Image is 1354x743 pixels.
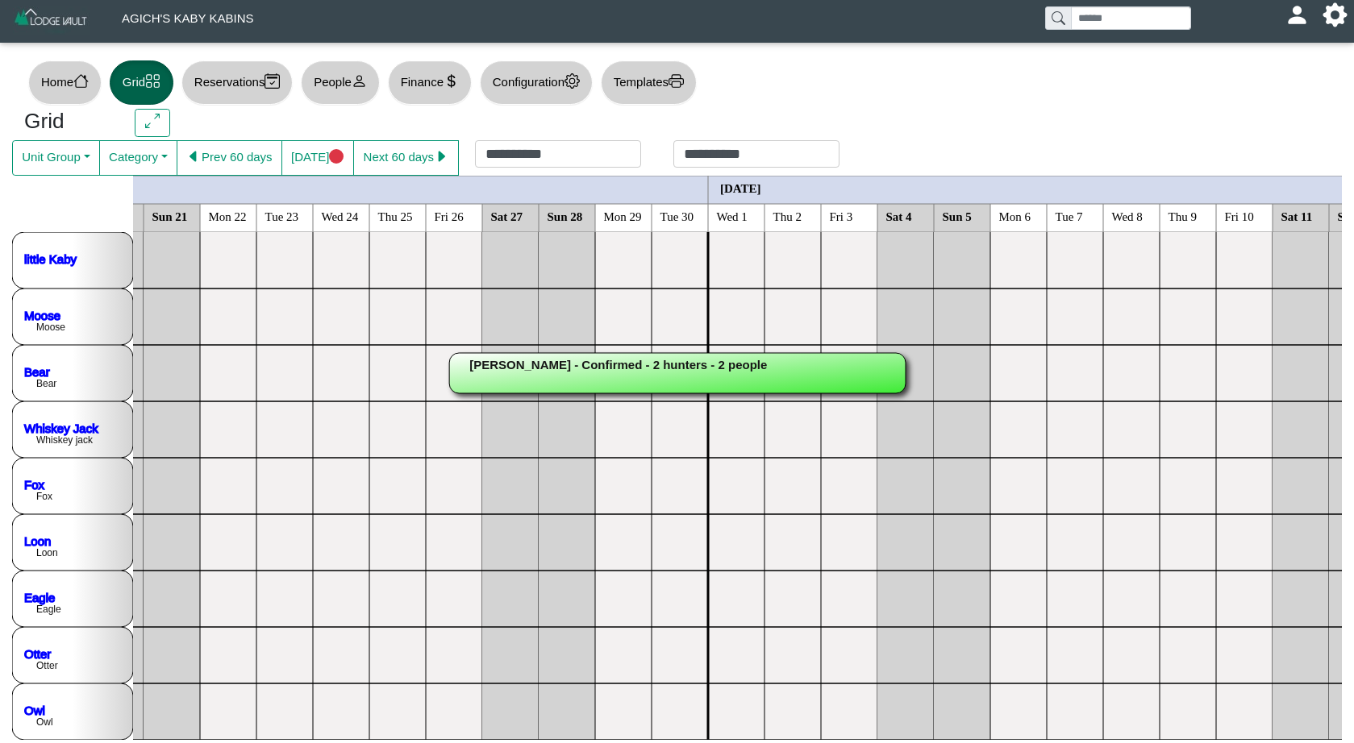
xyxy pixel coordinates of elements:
text: Fox [36,491,52,502]
text: Sun 5 [943,210,972,222]
button: Next 60 dayscaret right fill [353,140,459,176]
text: Otter [36,660,58,671]
svg: house [73,73,89,89]
text: Bear [36,378,56,389]
text: Tue 7 [1056,210,1084,222]
a: Eagle [24,590,55,604]
text: Fri 10 [1225,210,1254,222]
text: Sun 21 [152,210,188,222]
text: Thu 2 [773,210,802,222]
a: little Kaby [24,251,77,265]
text: Wed 24 [322,210,359,222]
button: Reservationscalendar2 check [181,60,293,105]
input: Check out [673,140,839,168]
a: Owl [24,703,45,716]
text: Thu 9 [1169,210,1197,222]
svg: printer [669,73,684,89]
svg: calendar2 check [265,73,280,89]
h3: Grid [24,109,110,135]
button: Financecurrency dollar [388,60,472,105]
text: Tue 30 [660,210,694,222]
text: Sat 11 [1281,210,1313,222]
text: Sat 27 [491,210,523,222]
text: Owl [36,716,53,728]
text: Wed 8 [1112,210,1143,222]
text: Fri 3 [830,210,853,222]
svg: gear fill [1329,9,1341,21]
svg: caret left fill [186,149,202,164]
text: [DATE] [720,181,761,194]
button: Configurationgear [480,60,593,105]
svg: circle fill [329,149,344,164]
svg: currency dollar [444,73,459,89]
button: Peopleperson [301,60,379,105]
svg: person [352,73,367,89]
a: Fox [24,477,45,491]
a: Whiskey Jack [24,421,98,434]
text: Tue 23 [265,210,299,222]
svg: arrows angle expand [145,114,160,129]
svg: gear [565,73,580,89]
button: arrows angle expand [135,109,169,138]
a: Loon [24,533,51,547]
a: Otter [24,646,51,660]
button: Category [99,140,177,176]
text: Eagle [36,604,61,615]
button: Gridgrid [110,60,173,105]
svg: grid [145,73,160,89]
svg: caret right fill [434,149,449,164]
a: Bear [24,364,50,378]
button: caret left fillPrev 60 days [177,140,282,176]
button: [DATE]circle fill [281,140,354,176]
text: Mon 6 [999,210,1031,222]
input: Check in [475,140,641,168]
button: Templatesprinter [601,60,697,105]
text: Sat 4 [886,210,913,222]
text: Sun 28 [548,210,583,222]
button: Unit Group [12,140,100,176]
text: Mon 22 [209,210,247,222]
text: Moose [36,322,65,333]
text: Mon 29 [604,210,642,222]
button: Homehouse [28,60,102,105]
svg: search [1052,11,1064,24]
svg: person fill [1291,9,1303,21]
text: Loon [36,547,58,558]
text: Thu 25 [378,210,413,222]
text: Wed 1 [717,210,748,222]
text: Whiskey jack [36,434,94,446]
text: Fri 26 [435,210,465,222]
img: Z [13,6,90,35]
a: Moose [24,308,60,322]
